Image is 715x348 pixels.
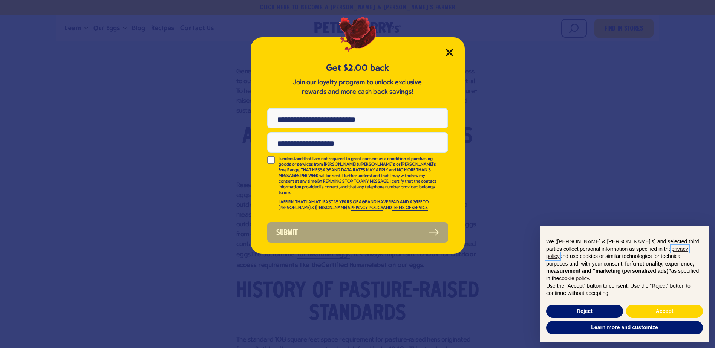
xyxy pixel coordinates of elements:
[292,78,424,97] p: Join our loyalty program to unlock exclusive rewards and more cash back savings!
[546,282,703,297] p: Use the “Accept” button to consent. Use the “Reject” button to continue without accepting.
[546,246,688,259] a: privacy policy
[267,156,275,164] input: I understand that I am not required to grant consent as a condition of purchasing goods or servic...
[559,275,589,281] a: cookie policy
[546,305,623,318] button: Reject
[446,49,453,56] button: Close Modal
[626,305,703,318] button: Accept
[267,222,448,243] button: Submit
[392,206,428,211] a: TERMS OF SERVICE.
[279,200,438,211] p: I AFFIRM THAT I AM AT LEAST 18 YEARS OF AGE AND HAVE READ AND AGREE TO [PERSON_NAME] & [PERSON_NA...
[267,62,448,74] h5: Get $2.00 back
[546,321,703,334] button: Learn more and customize
[279,156,438,196] p: I understand that I am not required to grant consent as a condition of purchasing goods or servic...
[351,206,383,211] a: PRIVACY POLICY
[546,238,703,282] p: We ([PERSON_NAME] & [PERSON_NAME]'s) and selected third parties collect personal information as s...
